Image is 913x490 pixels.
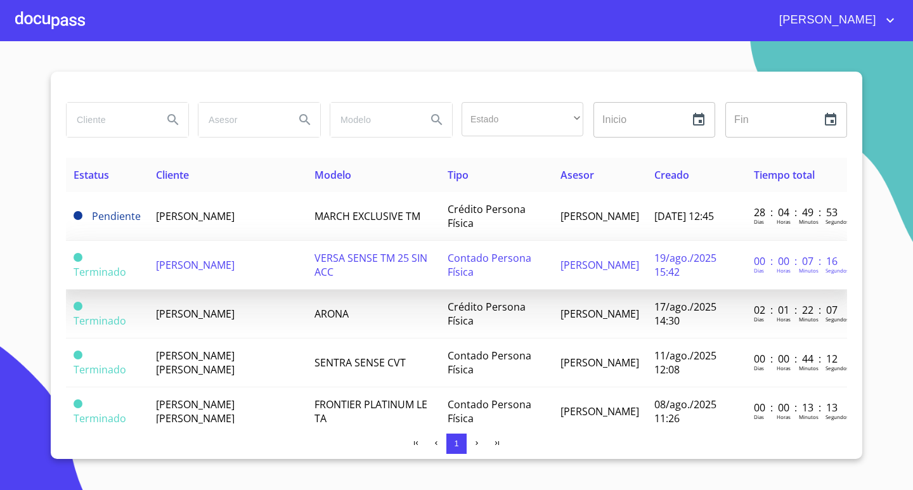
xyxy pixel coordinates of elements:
[74,302,82,311] span: Terminado
[314,356,406,370] span: SENTRA SENSE CVT
[74,168,109,182] span: Estatus
[777,316,791,323] p: Horas
[448,349,531,377] span: Contado Persona Física
[290,105,320,135] button: Search
[74,253,82,262] span: Terminado
[654,397,716,425] span: 08/ago./2025 11:26
[777,218,791,225] p: Horas
[74,211,82,220] span: Pendiente
[754,352,839,366] p: 00 : 00 : 44 : 12
[770,10,898,30] button: account of current user
[826,267,849,274] p: Segundos
[92,209,141,223] span: Pendiente
[560,404,639,418] span: [PERSON_NAME]
[314,397,427,425] span: FRONTIER PLATINUM LE TA
[454,439,458,448] span: 1
[754,267,764,274] p: Dias
[777,364,791,371] p: Horas
[198,103,285,137] input: search
[560,258,639,272] span: [PERSON_NAME]
[448,397,531,425] span: Contado Persona Física
[754,254,839,268] p: 00 : 00 : 07 : 16
[654,251,716,279] span: 19/ago./2025 15:42
[754,303,839,317] p: 02 : 01 : 22 : 07
[156,209,235,223] span: [PERSON_NAME]
[462,102,583,136] div: ​
[799,267,819,274] p: Minutos
[330,103,417,137] input: search
[74,363,126,377] span: Terminado
[448,300,526,328] span: Crédito Persona Física
[826,364,849,371] p: Segundos
[826,218,849,225] p: Segundos
[314,209,420,223] span: MARCH EXCLUSIVE TM
[754,413,764,420] p: Dias
[314,307,349,321] span: ARONA
[314,251,427,279] span: VERSA SENSE TM 25 SIN ACC
[74,314,126,328] span: Terminado
[74,411,126,425] span: Terminado
[448,202,526,230] span: Crédito Persona Física
[654,168,689,182] span: Creado
[156,307,235,321] span: [PERSON_NAME]
[560,209,639,223] span: [PERSON_NAME]
[799,364,819,371] p: Minutos
[67,103,153,137] input: search
[754,364,764,371] p: Dias
[560,168,594,182] span: Asesor
[799,316,819,323] p: Minutos
[156,168,189,182] span: Cliente
[754,218,764,225] p: Dias
[799,218,819,225] p: Minutos
[777,413,791,420] p: Horas
[560,356,639,370] span: [PERSON_NAME]
[754,168,815,182] span: Tiempo total
[448,168,469,182] span: Tipo
[158,105,188,135] button: Search
[754,316,764,323] p: Dias
[314,168,351,182] span: Modelo
[448,251,531,279] span: Contado Persona Física
[156,397,235,425] span: [PERSON_NAME] [PERSON_NAME]
[422,105,452,135] button: Search
[770,10,883,30] span: [PERSON_NAME]
[446,434,467,454] button: 1
[826,316,849,323] p: Segundos
[74,351,82,359] span: Terminado
[777,267,791,274] p: Horas
[826,413,849,420] p: Segundos
[156,258,235,272] span: [PERSON_NAME]
[560,307,639,321] span: [PERSON_NAME]
[156,349,235,377] span: [PERSON_NAME] [PERSON_NAME]
[654,209,714,223] span: [DATE] 12:45
[654,300,716,328] span: 17/ago./2025 14:30
[74,399,82,408] span: Terminado
[799,413,819,420] p: Minutos
[654,349,716,377] span: 11/ago./2025 12:08
[74,265,126,279] span: Terminado
[754,205,839,219] p: 28 : 04 : 49 : 53
[754,401,839,415] p: 00 : 00 : 13 : 13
